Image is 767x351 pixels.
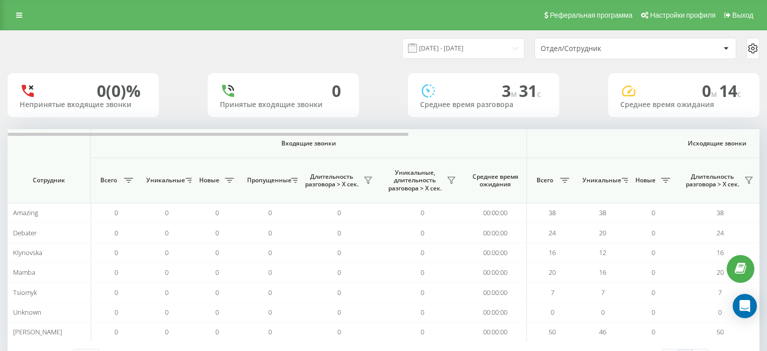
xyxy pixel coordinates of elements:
span: 0 [652,248,655,257]
span: 0 [652,268,655,277]
span: c [537,88,541,99]
span: Уникальные, длительность разговора > Х сек. [386,169,444,192]
span: 20 [549,268,556,277]
span: 0 [551,308,554,317]
span: 0 [165,208,168,217]
span: 7 [551,288,554,297]
span: 0 [601,308,605,317]
span: 0 [337,208,341,217]
span: 12 [599,248,606,257]
span: Длительность разговора > Х сек. [303,173,361,188]
span: 0 [652,308,655,317]
span: 0 [421,327,424,336]
span: 0 [337,268,341,277]
span: 16 [717,248,724,257]
span: 0 [165,308,168,317]
span: Новые [197,176,222,184]
span: 0 [114,327,118,336]
span: 0 [215,288,219,297]
span: 0 [421,268,424,277]
span: Amazing [13,208,38,217]
span: 0 [268,208,272,217]
span: 20 [599,228,606,237]
span: 16 [549,248,556,257]
span: 0 [165,268,168,277]
span: 0 [718,308,722,317]
span: 14 [719,80,741,102]
td: 00:00:00 [464,243,527,263]
span: 0 [268,308,272,317]
span: 0 [268,228,272,237]
span: 0 [702,80,719,102]
span: 0 [421,288,424,297]
span: 0 [215,308,219,317]
span: 0 [421,208,424,217]
div: Отдел/Сотрудник [541,44,661,53]
td: 00:00:00 [464,303,527,322]
span: Всего [96,176,121,184]
span: Новые [633,176,658,184]
span: Mamba [13,268,35,277]
span: Уникальные [582,176,619,184]
span: 24 [717,228,724,237]
span: Всего [532,176,557,184]
span: 0 [337,327,341,336]
span: 50 [717,327,724,336]
span: Сотрудник [16,176,82,184]
span: 24 [549,228,556,237]
span: 0 [337,288,341,297]
td: 00:00:00 [464,223,527,242]
div: Open Intercom Messenger [733,294,757,318]
span: 0 [652,288,655,297]
span: 16 [599,268,606,277]
span: 38 [549,208,556,217]
span: 0 [215,327,219,336]
span: 20 [717,268,724,277]
span: 0 [652,228,655,237]
div: Среднее время ожидания [620,101,747,109]
span: 0 [337,248,341,257]
span: 7 [601,288,605,297]
span: 0 [652,327,655,336]
span: Пропущенные [247,176,288,184]
span: 0 [165,248,168,257]
span: 0 [215,268,219,277]
span: 0 [114,208,118,217]
span: c [737,88,741,99]
span: Среднее время ожидания [471,173,519,188]
span: 0 [268,248,272,257]
span: Настройки профиля [650,11,716,19]
span: 0 [421,308,424,317]
span: 0 [337,308,341,317]
span: 0 [165,228,168,237]
span: 0 [114,248,118,257]
span: 31 [519,80,541,102]
span: 0 [337,228,341,237]
span: 0 [268,288,272,297]
td: 00:00:00 [464,263,527,282]
span: 0 [215,248,219,257]
span: Входящие звонки [117,139,500,147]
td: 00:00:00 [464,322,527,342]
span: 0 [421,228,424,237]
span: Уникальные [146,176,183,184]
span: 0 [114,288,118,297]
td: 00:00:00 [464,282,527,302]
span: 0 [215,208,219,217]
span: 0 [114,268,118,277]
span: м [711,88,719,99]
span: Реферальная программа [550,11,632,19]
div: Среднее время разговора [420,101,547,109]
span: 0 [114,228,118,237]
span: 3 [502,80,519,102]
span: Unknown [13,308,41,317]
span: 38 [599,208,606,217]
span: Klynovska [13,248,42,257]
span: 0 [268,327,272,336]
span: 46 [599,327,606,336]
div: Непринятые входящие звонки [20,101,147,109]
span: 38 [717,208,724,217]
span: 0 [165,288,168,297]
span: 0 [652,208,655,217]
span: Выход [732,11,753,19]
